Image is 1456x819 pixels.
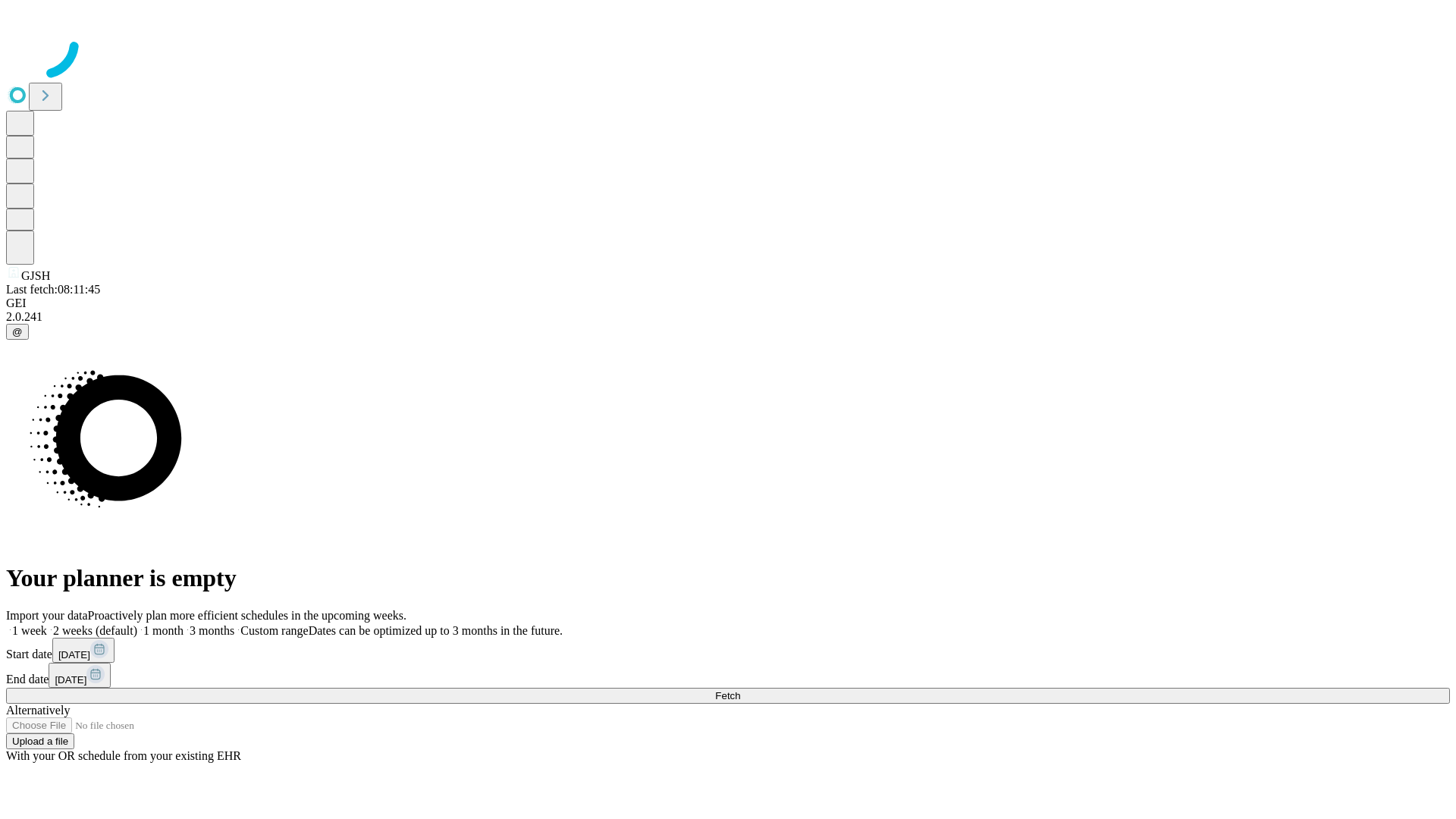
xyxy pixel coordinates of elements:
[6,733,74,749] button: Upload a file
[6,638,1450,663] div: Start date
[6,310,1450,324] div: 2.0.241
[6,297,1450,310] div: GEI
[143,624,184,637] span: 1 month
[49,663,111,688] button: [DATE]
[6,688,1450,704] button: Fetch
[240,624,308,637] span: Custom range
[88,609,406,622] span: Proactively plan more efficient schedules in the upcoming weeks.
[12,326,23,337] span: @
[6,663,1450,688] div: End date
[190,624,234,637] span: 3 months
[309,624,563,637] span: Dates can be optimized up to 3 months in the future.
[53,624,137,637] span: 2 weeks (default)
[715,690,740,701] span: Fetch
[55,674,86,686] span: [DATE]
[6,704,70,717] span: Alternatively
[21,269,50,282] span: GJSH
[52,638,115,663] button: [DATE]
[6,609,88,622] span: Import your data
[6,564,1450,592] h1: Your planner is empty
[6,749,241,762] span: With your OR schedule from your existing EHR
[6,324,29,340] button: @
[12,624,47,637] span: 1 week
[6,283,100,296] span: Last fetch: 08:11:45
[58,649,90,661] span: [DATE]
